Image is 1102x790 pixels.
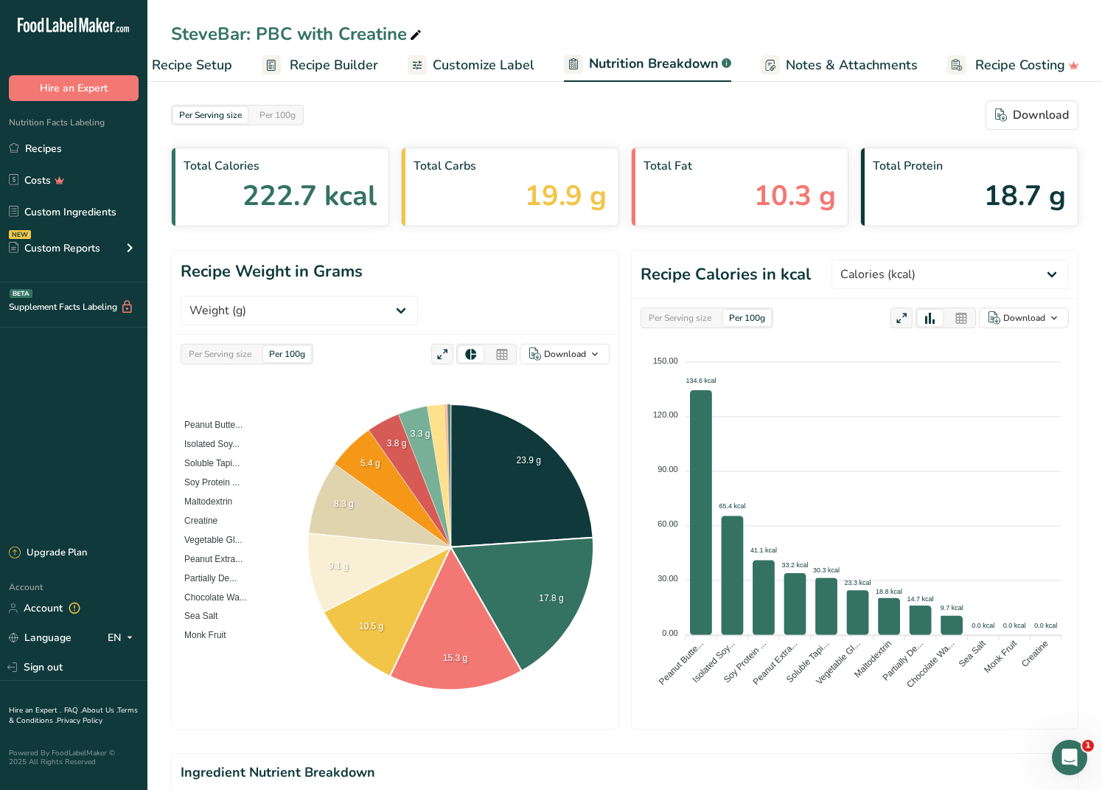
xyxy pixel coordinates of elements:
[564,47,731,83] a: Nutrition Breakdown
[10,289,32,298] div: BETA
[9,546,87,561] div: Upgrade Plan
[657,638,705,687] tspan: Peanut Butte...
[173,554,243,564] span: Peanut Extra...
[243,175,377,217] span: 222.7 kcal
[173,611,217,622] span: Sea Salt
[433,55,534,75] span: Customize Label
[9,230,31,239] div: NEW
[171,21,425,47] div: SteveBar: PBC with Creatine
[658,519,678,528] tspan: 60.00
[653,410,678,419] tspan: 120.00
[9,749,139,766] div: Powered By FoodLabelMaker © 2025 All Rights Reserved
[904,638,956,690] tspan: Chocolate Wa...
[982,638,1019,675] tspan: Monk Fruit
[1052,740,1087,775] iframe: Intercom live chat
[1082,740,1094,752] span: 1
[754,175,836,217] span: 10.3 g
[183,346,257,362] div: Per Serving size
[152,55,232,75] span: Recipe Setup
[173,573,237,583] span: Partially De...
[786,55,918,75] span: Notes & Attachments
[290,55,378,75] span: Recipe Builder
[9,625,72,651] a: Language
[263,346,311,362] div: Per 100g
[173,516,217,526] span: Creatine
[979,308,1069,328] button: Download
[658,465,678,474] tspan: 90.00
[658,574,678,583] tspan: 30.00
[64,705,82,715] a: FAQ .
[173,107,248,123] div: Per Serving size
[814,638,862,687] tspan: Vegetable Gl...
[761,49,918,82] a: Notes & Attachments
[723,310,771,326] div: Per 100g
[173,477,240,488] span: Soy Protein ...
[784,638,831,685] tspan: Soluble Tapi...
[82,705,117,715] a: About Us .
[181,763,1069,783] h2: Ingredient Nutrient Breakdown
[414,157,607,175] span: Total Carbs
[9,75,139,101] button: Hire an Expert
[691,638,737,685] tspan: Isolated Soy...
[641,263,811,287] h1: Recipe Calories in kcal
[852,638,893,679] tspan: Maltodextrin
[9,705,61,715] a: Hire an Expert .
[984,175,1066,217] span: 18.7 g
[589,54,719,74] span: Nutrition Breakdown
[544,347,586,361] div: Download
[173,420,243,430] span: Peanut Butte...
[108,629,139,647] div: EN
[181,260,363,284] h1: Recipe Weight in Grams
[995,106,1069,124] div: Download
[1019,638,1050,669] tspan: Creatine
[644,157,837,175] span: Total Fat
[173,592,247,603] span: Chocolate Wa...
[124,49,232,82] a: Recipe Setup
[408,49,534,82] a: Customize Label
[947,49,1079,82] a: Recipe Costing
[173,439,240,449] span: Isolated Soy...
[254,107,301,123] div: Per 100g
[957,638,988,669] tspan: Sea Salt
[986,100,1078,130] button: Download
[520,344,610,364] button: Download
[662,628,677,637] tspan: 0.00
[173,535,243,545] span: Vegetable Gl...
[525,175,607,217] span: 19.9 g
[751,638,800,687] tspan: Peanut Extra...
[173,631,226,641] span: Monk Fruit
[880,638,924,682] tspan: Partially De...
[184,157,377,175] span: Total Calories
[1003,311,1045,325] div: Download
[9,240,100,256] div: Custom Reports
[173,496,232,507] span: Maltodextrin
[173,458,240,468] span: Soluble Tapi...
[262,49,378,82] a: Recipe Builder
[722,638,768,685] tspan: Soy Protein ...
[975,55,1065,75] span: Recipe Costing
[9,705,138,726] a: Terms & Conditions .
[643,310,717,326] div: Per Serving size
[57,715,102,726] a: Privacy Policy
[653,356,678,365] tspan: 150.00
[873,157,1066,175] span: Total Protein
